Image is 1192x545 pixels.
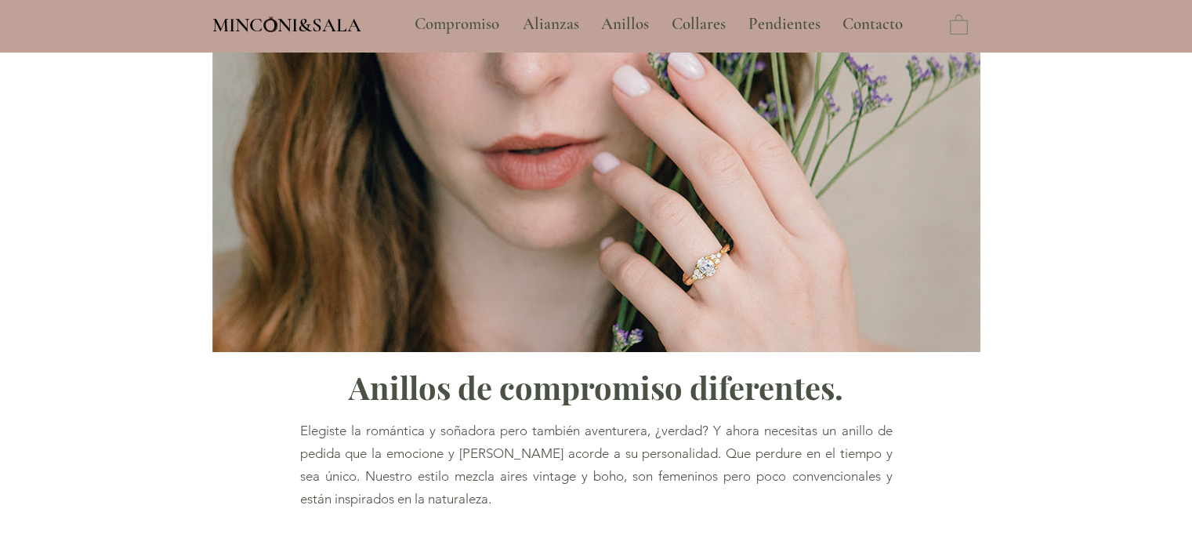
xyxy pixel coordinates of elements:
p: Contacto [835,5,911,44]
img: Anillo de compromiso Vintage Minconi Sala [212,24,980,352]
span: MINCONI&SALA [212,13,361,37]
p: Collares [664,5,734,44]
p: Compromiso [407,5,507,44]
span: Elegiste la romántica y soñadora pero también aventurera, ¿verdad? Y ahora necesitas un anillo de... [300,423,893,507]
p: Alianzas [515,5,587,44]
p: Anillos [593,5,657,44]
a: Pendientes [737,5,831,44]
a: Compromiso [403,5,511,44]
a: Anillos [589,5,660,44]
a: Contacto [831,5,915,44]
img: Minconi Sala [264,16,277,32]
nav: Sitio [372,5,946,44]
span: Anillos de compromiso diferentes. [349,366,843,408]
p: Pendientes [741,5,828,44]
a: Alianzas [511,5,589,44]
a: MINCONI&SALA [212,10,361,36]
a: Collares [660,5,737,44]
